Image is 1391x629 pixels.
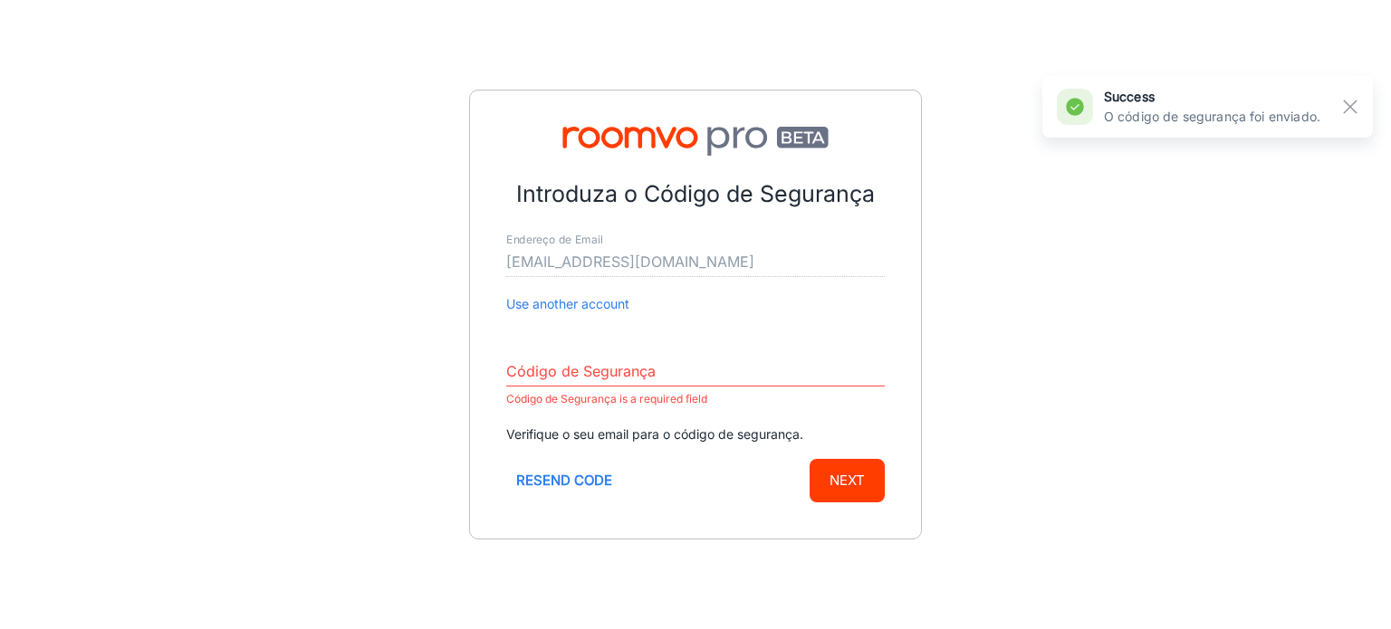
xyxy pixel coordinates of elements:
[1104,107,1320,127] p: O código de segurança foi enviado.
[506,424,885,444] p: Verifique o seu email para o código de segurança.
[506,177,885,212] p: Introduza o Código de Segurança
[506,248,885,277] input: myname@example.com
[506,459,622,502] button: Resend code
[506,388,885,410] p: Código de Segurança is a required field
[506,357,885,386] input: Enter secure code
[506,233,603,248] label: Endereço de Email
[506,127,885,156] img: Roomvo PRO Beta
[1104,87,1320,107] h6: success
[506,294,629,314] button: Use another account
[810,459,885,502] button: Next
